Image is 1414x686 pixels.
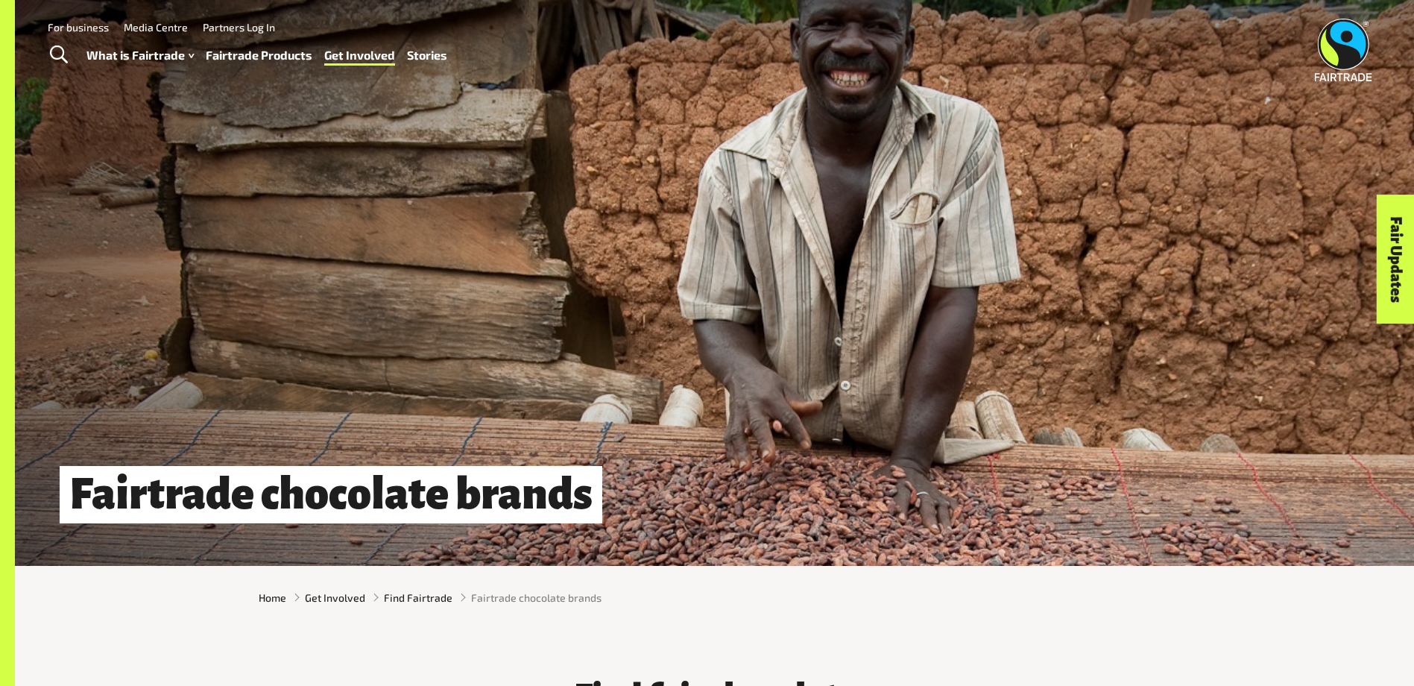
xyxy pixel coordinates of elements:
[407,45,447,66] a: Stories
[1315,19,1372,81] img: Fairtrade Australia New Zealand logo
[259,590,286,605] a: Home
[48,21,109,34] a: For business
[86,45,194,66] a: What is Fairtrade
[124,21,188,34] a: Media Centre
[206,45,312,66] a: Fairtrade Products
[60,466,602,523] h1: Fairtrade chocolate brands
[471,590,602,605] span: Fairtrade chocolate brands
[40,37,77,74] a: Toggle Search
[384,590,452,605] a: Find Fairtrade
[324,45,395,66] a: Get Involved
[203,21,275,34] a: Partners Log In
[305,590,365,605] a: Get Involved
